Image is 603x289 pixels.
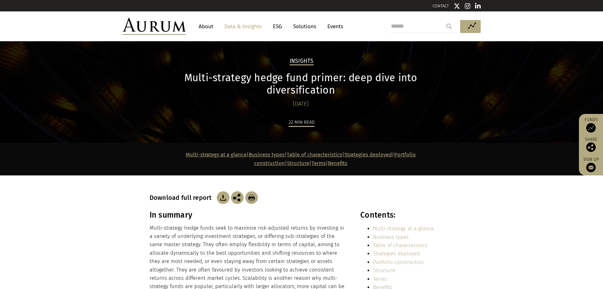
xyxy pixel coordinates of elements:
[360,210,452,220] h3: Contents:
[344,152,392,158] a: Strategies deployed
[270,21,285,32] a: ESG
[290,58,314,65] h2: Insights
[150,100,452,108] div: [DATE]
[231,191,244,204] img: Share this post
[186,152,416,166] strong: | | | | | |
[186,152,247,158] a: Multi-strategy at a glance
[150,210,347,220] h3: In summary
[582,137,600,152] div: Share
[582,157,600,172] a: Sign up
[475,3,481,9] img: Linkedin icon
[150,72,452,96] h1: Multi-strategy hedge fund primer: deep dive into diversification
[373,242,427,248] a: Table of characteristics
[311,160,326,166] a: Terms
[287,152,342,158] a: Table of characteristics
[290,21,319,32] a: Solutions
[465,3,471,9] img: Instagram icon
[287,160,309,166] a: Structure
[582,117,600,133] a: Funds
[245,191,258,204] img: Download Article
[373,251,420,257] a: Strategies deployed
[433,3,449,8] a: CONTACT
[373,226,434,232] a: Multi-strategy at a glance
[249,152,285,158] a: Business types
[326,160,328,166] strong: |
[324,21,343,32] a: Events
[289,118,315,127] div: 22 min read
[328,160,347,166] a: Benefits
[150,194,215,201] h3: Download full report
[221,21,265,32] a: Data & Insights
[454,3,460,9] img: Twitter icon
[373,259,424,265] a: Portfolio construction
[586,142,596,152] img: Share this post
[443,20,455,33] input: Submit
[123,18,186,35] img: Aurum
[217,191,229,204] img: Download Article
[196,21,216,32] a: About
[373,276,387,282] a: Terms
[586,163,596,172] img: Sign up to our newsletter
[373,267,395,273] a: Structure
[373,234,409,240] a: Business types
[586,123,596,133] img: Access Funds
